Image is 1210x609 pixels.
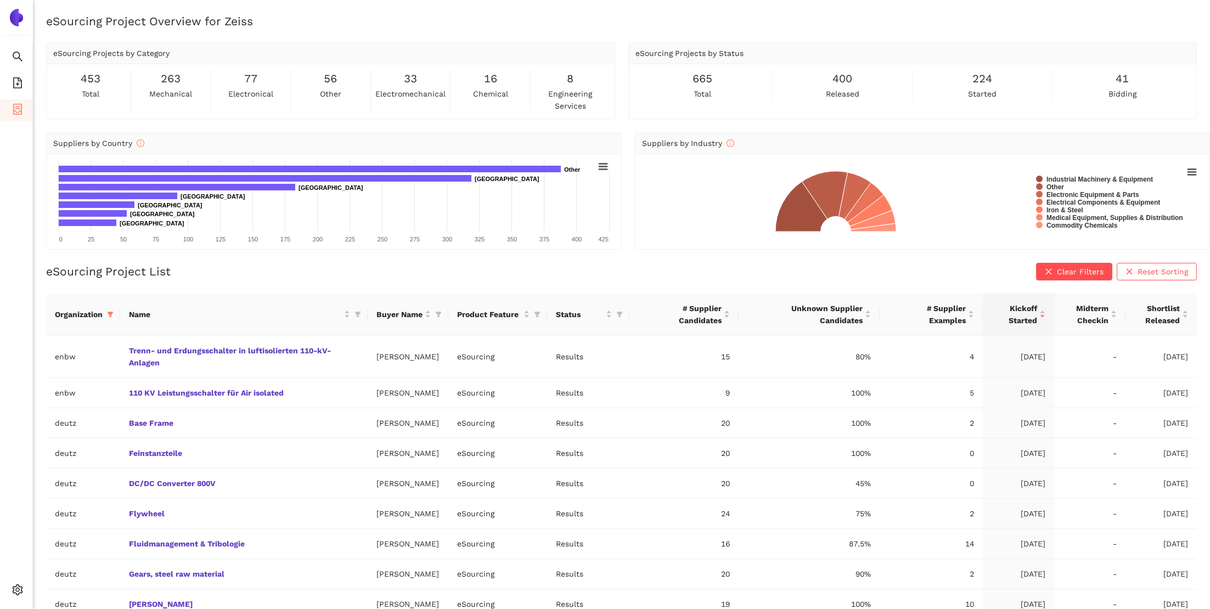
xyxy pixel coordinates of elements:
td: 87.5% [739,529,880,559]
td: eSourcing [448,378,547,408]
td: 100% [739,438,880,469]
span: Suppliers by Country [53,139,144,148]
text: 275 [410,236,420,243]
td: 80% [739,336,880,378]
text: 75 [153,236,159,243]
button: closeReset Sorting [1117,263,1197,280]
span: bidding [1108,88,1136,100]
td: Results [547,529,629,559]
td: [DATE] [1125,408,1197,438]
td: Results [547,336,629,378]
td: - [1054,336,1125,378]
td: - [1054,438,1125,469]
text: 300 [442,236,452,243]
span: Shortlist Released [1134,302,1180,326]
td: 20 [629,559,739,589]
span: total [694,88,711,100]
td: [DATE] [1125,378,1197,408]
td: - [1054,469,1125,499]
span: 41 [1116,70,1129,87]
text: [GEOGRAPHIC_DATA] [120,220,184,227]
td: eSourcing [448,559,547,589]
text: 150 [248,236,258,243]
td: [DATE] [983,529,1054,559]
text: [GEOGRAPHIC_DATA] [181,193,245,200]
span: close [1045,268,1053,277]
td: [PERSON_NAME] [368,378,448,408]
td: [PERSON_NAME] [368,408,448,438]
span: # Supplier Examples [888,302,966,326]
th: this column's title is # Supplier Examples,this column is sortable [880,294,983,336]
td: 100% [739,408,880,438]
span: eSourcing Projects by Status [635,49,744,58]
td: [PERSON_NAME] [368,438,448,469]
span: Kickoff Started [992,302,1037,326]
td: eSourcing [448,438,547,469]
td: Results [547,438,629,469]
button: closeClear Filters [1036,263,1112,280]
td: [PERSON_NAME] [368,529,448,559]
span: filter [614,306,625,323]
td: 2 [880,408,983,438]
td: [DATE] [983,336,1054,378]
span: filter [107,311,114,318]
img: Logo [8,9,25,26]
td: - [1054,408,1125,438]
td: [DATE] [983,438,1054,469]
td: 20 [629,408,739,438]
td: 9 [629,378,739,408]
td: [PERSON_NAME] [368,336,448,378]
td: Results [547,559,629,589]
td: 4 [880,336,983,378]
td: eSourcing [448,499,547,529]
text: Industrial Machinery & Equipment [1046,176,1153,183]
span: 263 [161,70,181,87]
h2: eSourcing Project Overview for Zeiss [46,13,1197,29]
th: this column's title is Name,this column is sortable [120,294,368,336]
span: 56 [324,70,337,87]
span: close [1125,268,1133,277]
th: this column's title is Status,this column is sortable [547,294,629,336]
span: engineering services [533,88,608,112]
td: [DATE] [983,499,1054,529]
td: 100% [739,378,880,408]
td: [PERSON_NAME] [368,469,448,499]
span: started [968,88,997,100]
text: [GEOGRAPHIC_DATA] [475,176,539,182]
td: [DATE] [983,408,1054,438]
td: [DATE] [983,559,1054,589]
td: 16 [629,529,739,559]
th: this column's title is Unknown Supplier Candidates,this column is sortable [739,294,880,336]
text: 250 [378,236,387,243]
text: [GEOGRAPHIC_DATA] [299,184,363,191]
text: 25 [88,236,94,243]
td: 20 [629,469,739,499]
td: deutz [46,559,120,589]
span: 33 [404,70,417,87]
span: electromechanical [375,88,446,100]
span: Reset Sorting [1138,266,1188,278]
td: - [1054,378,1125,408]
span: 665 [693,70,712,87]
text: 0 [59,236,62,243]
span: Name [129,308,342,320]
text: [GEOGRAPHIC_DATA] [130,211,195,217]
span: other [320,88,341,100]
span: 8 [567,70,573,87]
span: 77 [244,70,257,87]
td: 0 [880,438,983,469]
text: 125 [216,236,226,243]
td: 75% [739,499,880,529]
span: 400 [832,70,852,87]
span: chemical [473,88,508,100]
span: eSourcing Projects by Category [53,49,170,58]
span: # Supplier Candidates [638,302,722,326]
span: filter [616,311,623,318]
text: Other [1046,183,1064,191]
td: [DATE] [1125,438,1197,469]
th: this column's title is Shortlist Released,this column is sortable [1125,294,1197,336]
th: this column's title is Buyer Name,this column is sortable [368,294,448,336]
span: total [82,88,99,100]
text: 175 [280,236,290,243]
span: Midterm Checkin [1063,302,1108,326]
